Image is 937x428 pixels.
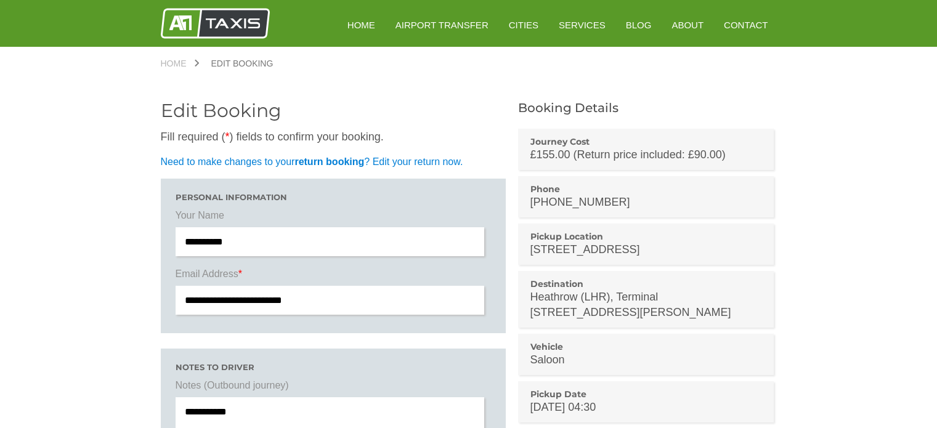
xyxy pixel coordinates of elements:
strong: return booking [294,156,364,167]
p: [PHONE_NUMBER] [530,195,762,210]
a: Edit Booking [199,59,286,68]
img: A1 Taxis [161,8,270,39]
h3: Destination [530,278,762,289]
a: Airport Transfer [387,10,497,40]
h3: Pickup Date [530,389,762,400]
h2: Booking Details [518,102,777,114]
h3: Journey Cost [530,136,762,147]
p: Fill required ( ) fields to confirm your booking. [161,129,506,145]
label: Your Name [176,209,491,227]
a: Services [550,10,614,40]
label: Notes (Outbound journey) [176,379,491,397]
h3: Personal Information [176,193,491,201]
a: Need to make changes to yourreturn booking? Edit your return now. [161,156,463,167]
a: Home [161,59,199,68]
h3: Vehicle [530,341,762,352]
p: Heathrow (LHR), Terminal [STREET_ADDRESS][PERSON_NAME] [530,289,762,320]
a: About [663,10,712,40]
p: [STREET_ADDRESS] [530,242,762,257]
a: Cities [500,10,547,40]
a: HOME [339,10,384,40]
p: Saloon [530,352,762,368]
h3: Notes to driver [176,363,491,371]
h3: Pickup Location [530,231,762,242]
label: Email Address [176,267,491,286]
p: [DATE] 04:30 [530,400,762,415]
a: Contact [715,10,776,40]
a: Blog [617,10,660,40]
p: £155.00 (Return price included: £90.00) [530,147,762,163]
h3: Phone [530,184,762,195]
h2: Edit Booking [161,102,506,120]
